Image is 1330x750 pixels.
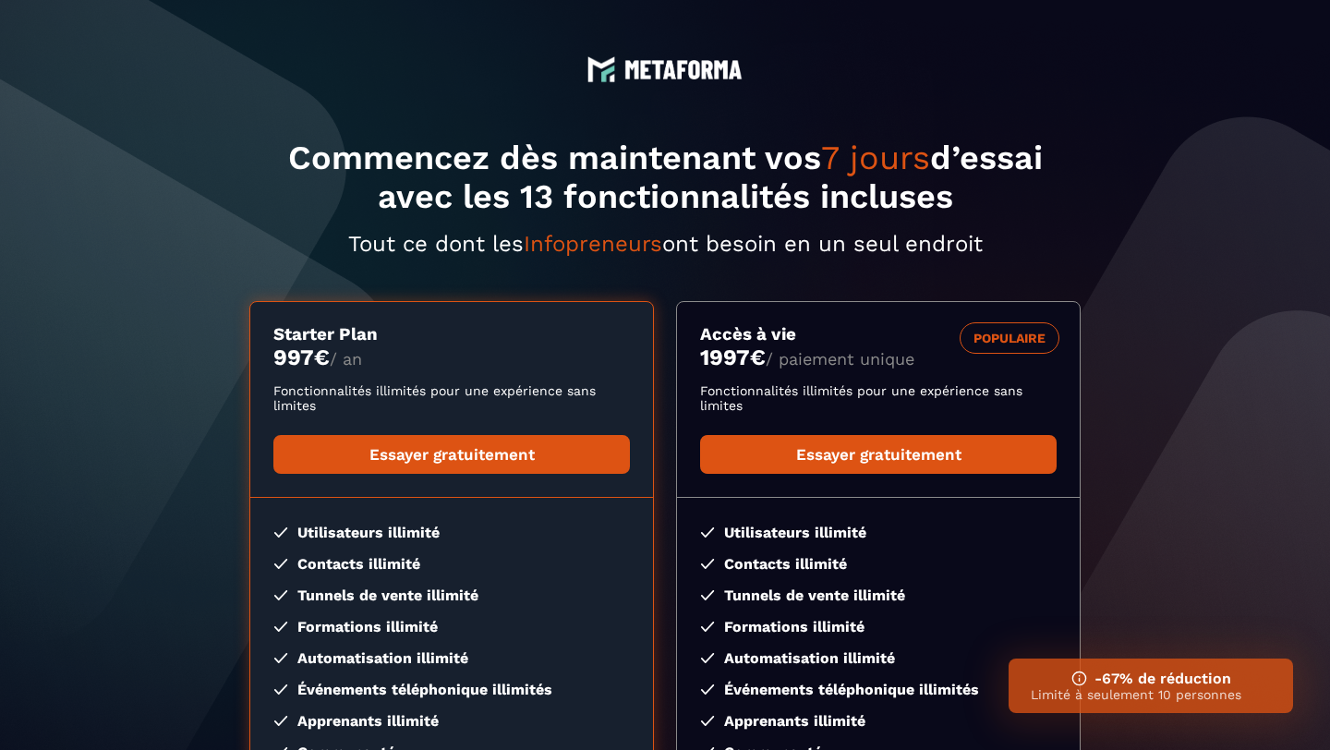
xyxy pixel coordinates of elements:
img: checked [273,622,288,632]
li: Automatisation illimité [273,649,630,667]
img: logo [587,55,615,83]
img: checked [700,684,715,695]
h3: Accès à vie [700,324,1057,345]
p: Limité à seulement 10 personnes [1031,687,1271,702]
img: checked [273,590,288,600]
img: checked [700,653,715,663]
img: checked [273,684,288,695]
li: Formations illimité [273,618,630,635]
img: checked [700,527,715,538]
img: checked [700,622,715,632]
li: Formations illimité [700,618,1057,635]
a: Essayer gratuitement [700,435,1057,474]
h1: Commencez dès maintenant vos d’essai avec les 13 fonctionnalités incluses [249,139,1081,216]
span: / paiement unique [766,349,914,369]
a: Essayer gratuitement [273,435,630,474]
li: Tunnels de vente illimité [700,587,1057,604]
img: checked [273,559,288,569]
p: Fonctionnalités illimités pour une expérience sans limites [273,383,630,413]
li: Événements téléphonique illimités [700,681,1057,698]
p: Tout ce dont les ont besoin en un seul endroit [249,231,1081,257]
money: 1997 [700,345,766,370]
img: checked [700,590,715,600]
span: Infopreneurs [524,231,662,257]
currency: € [750,345,766,370]
img: checked [700,559,715,569]
li: Contacts illimité [273,555,630,573]
li: Apprenants illimité [273,712,630,730]
img: checked [700,716,715,726]
currency: € [314,345,330,370]
li: Utilisateurs illimité [273,524,630,541]
li: Utilisateurs illimité [700,524,1057,541]
li: Apprenants illimité [700,712,1057,730]
h3: -67% de réduction [1031,670,1271,687]
p: Fonctionnalités illimités pour une expérience sans limites [700,383,1057,413]
li: Événements téléphonique illimités [273,681,630,698]
h3: Starter Plan [273,324,630,345]
img: logo [624,60,743,79]
li: Contacts illimité [700,555,1057,573]
li: Tunnels de vente illimité [273,587,630,604]
img: ifno [1071,671,1087,686]
money: 997 [273,345,330,370]
img: checked [273,716,288,726]
img: checked [273,527,288,538]
span: 7 jours [821,139,930,177]
span: / an [330,349,362,369]
div: POPULAIRE [960,322,1059,354]
li: Automatisation illimité [700,649,1057,667]
img: checked [273,653,288,663]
